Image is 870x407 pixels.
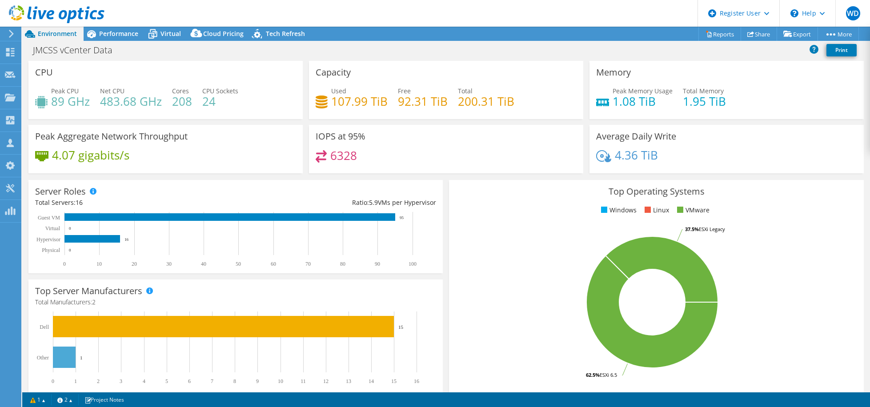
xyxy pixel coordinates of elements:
[172,87,189,95] span: Cores
[24,394,52,405] a: 1
[685,226,699,232] tspan: 37.5%
[124,237,129,242] text: 16
[51,87,79,95] span: Peak CPU
[37,355,49,361] text: Other
[369,378,374,384] text: 14
[132,261,137,267] text: 20
[51,394,79,405] a: 2
[846,6,860,20] span: WD
[74,378,77,384] text: 1
[256,378,259,384] text: 9
[35,286,142,296] h3: Top Server Manufacturers
[400,215,404,220] text: 95
[458,96,514,106] h4: 200.31 TiB
[409,261,417,267] text: 100
[613,87,673,95] span: Peak Memory Usage
[301,378,306,384] text: 11
[458,87,473,95] span: Total
[826,44,857,56] a: Print
[36,236,60,243] text: Hypervisor
[211,378,213,384] text: 7
[456,187,857,196] h3: Top Operating Systems
[398,87,411,95] span: Free
[586,371,600,378] tspan: 62.5%
[741,27,777,41] a: Share
[331,87,346,95] span: Used
[414,378,419,384] text: 16
[35,132,188,141] h3: Peak Aggregate Network Throughput
[613,96,673,106] h4: 1.08 TiB
[683,87,724,95] span: Total Memory
[100,87,124,95] span: Net CPU
[398,324,404,330] text: 15
[683,96,726,106] h4: 1.95 TiB
[165,378,168,384] text: 5
[188,378,191,384] text: 6
[160,29,181,38] span: Virtual
[278,378,283,384] text: 10
[346,378,351,384] text: 13
[340,261,345,267] text: 80
[790,9,798,17] svg: \n
[40,324,49,330] text: Dell
[143,378,145,384] text: 4
[35,187,86,196] h3: Server Roles
[599,205,637,215] li: Windows
[96,261,102,267] text: 10
[236,261,241,267] text: 50
[76,198,83,207] span: 16
[203,29,244,38] span: Cloud Pricing
[596,132,676,141] h3: Average Daily Write
[69,226,71,231] text: 0
[172,96,192,106] h4: 208
[202,87,238,95] span: CPU Sockets
[35,297,436,307] h4: Total Manufacturers:
[52,150,129,160] h4: 4.07 gigabits/s
[596,68,631,77] h3: Memory
[375,261,380,267] text: 90
[698,27,741,41] a: Reports
[69,248,71,252] text: 0
[330,151,357,160] h4: 6328
[52,378,54,384] text: 0
[600,371,617,378] tspan: ESXi 6.5
[80,355,83,360] text: 1
[45,225,60,231] text: Virtual
[266,29,305,38] span: Tech Refresh
[38,29,77,38] span: Environment
[391,378,397,384] text: 15
[818,27,859,41] a: More
[316,132,365,141] h3: IOPS at 95%
[202,96,238,106] h4: 24
[35,198,236,207] div: Total Servers:
[63,261,66,267] text: 0
[642,205,669,215] li: Linux
[35,68,53,77] h3: CPU
[305,261,311,267] text: 70
[398,96,448,106] h4: 92.31 TiB
[316,68,351,77] h3: Capacity
[699,226,725,232] tspan: ESXi Legacy
[100,96,162,106] h4: 483.68 GHz
[38,215,60,221] text: Guest VM
[331,96,388,106] h4: 107.99 TiB
[233,378,236,384] text: 8
[78,394,130,405] a: Project Notes
[51,96,90,106] h4: 89 GHz
[675,205,710,215] li: VMware
[615,150,658,160] h4: 4.36 TiB
[92,298,96,306] span: 2
[271,261,276,267] text: 60
[29,45,126,55] h1: JMCSS vCenter Data
[99,29,138,38] span: Performance
[236,198,436,207] div: Ratio: VMs per Hypervisor
[201,261,206,267] text: 40
[97,378,100,384] text: 2
[323,378,329,384] text: 12
[369,198,378,207] span: 5.9
[166,261,172,267] text: 30
[42,247,60,253] text: Physical
[777,27,818,41] a: Export
[120,378,122,384] text: 3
